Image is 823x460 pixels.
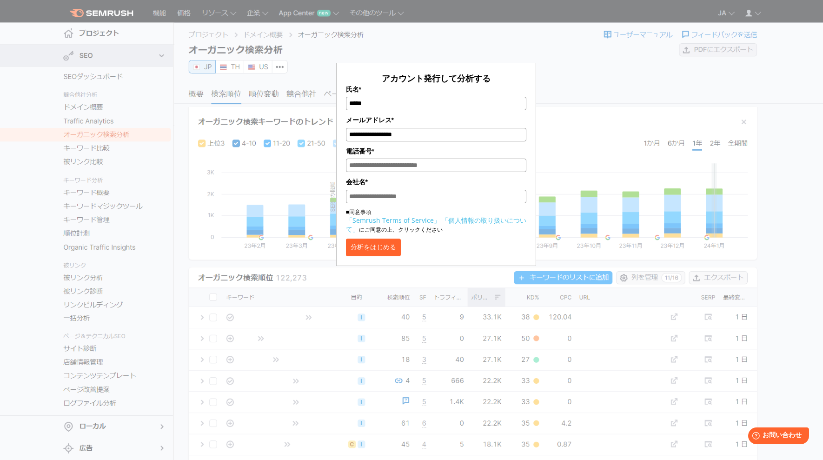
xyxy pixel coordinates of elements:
[346,239,401,256] button: 分析をはじめる
[346,208,526,234] p: ■同意事項 にご同意の上、クリックください
[382,73,491,84] span: アカウント発行して分析する
[346,115,526,125] label: メールアドレス*
[346,216,526,233] a: 「個人情報の取り扱いについて」
[346,216,440,225] a: 「Semrush Terms of Service」
[346,146,526,156] label: 電話番号*
[740,424,813,450] iframe: Help widget launcher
